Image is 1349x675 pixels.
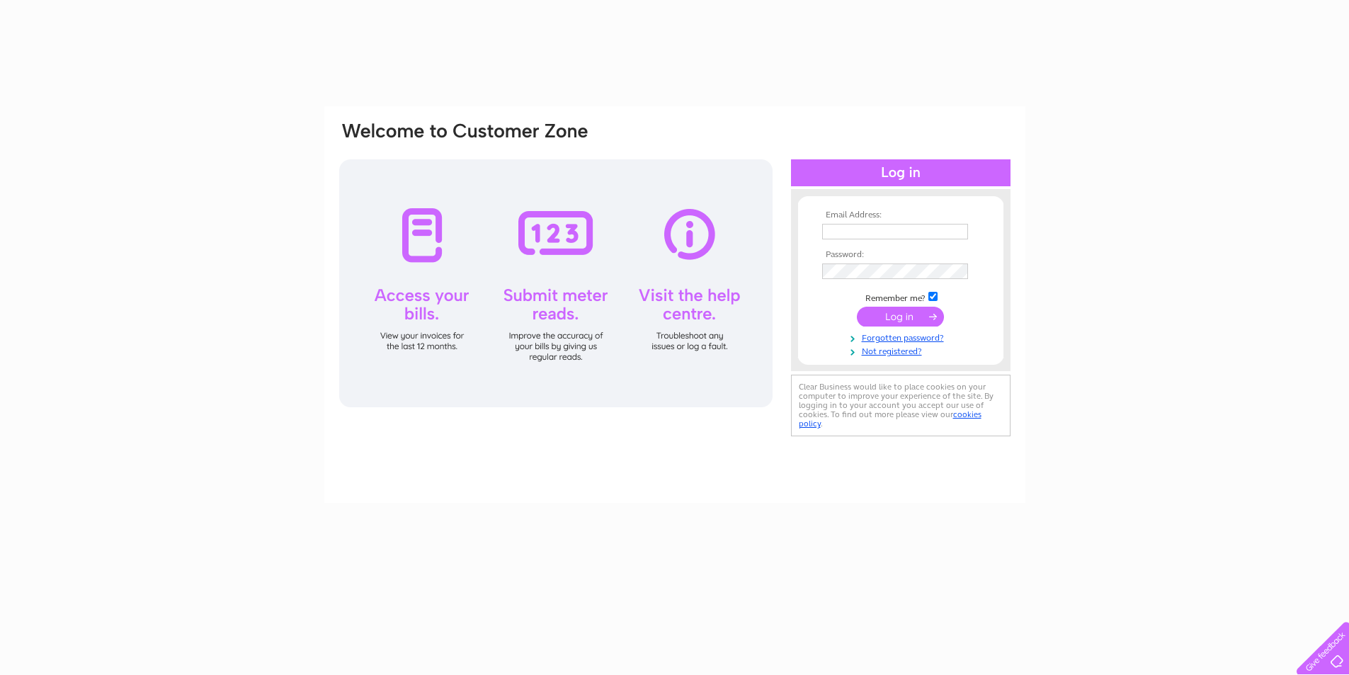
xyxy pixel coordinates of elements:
[857,307,944,327] input: Submit
[822,330,983,344] a: Forgotten password?
[819,250,983,260] th: Password:
[791,375,1011,436] div: Clear Business would like to place cookies on your computer to improve your experience of the sit...
[819,290,983,304] td: Remember me?
[819,210,983,220] th: Email Address:
[822,344,983,357] a: Not registered?
[799,409,981,429] a: cookies policy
